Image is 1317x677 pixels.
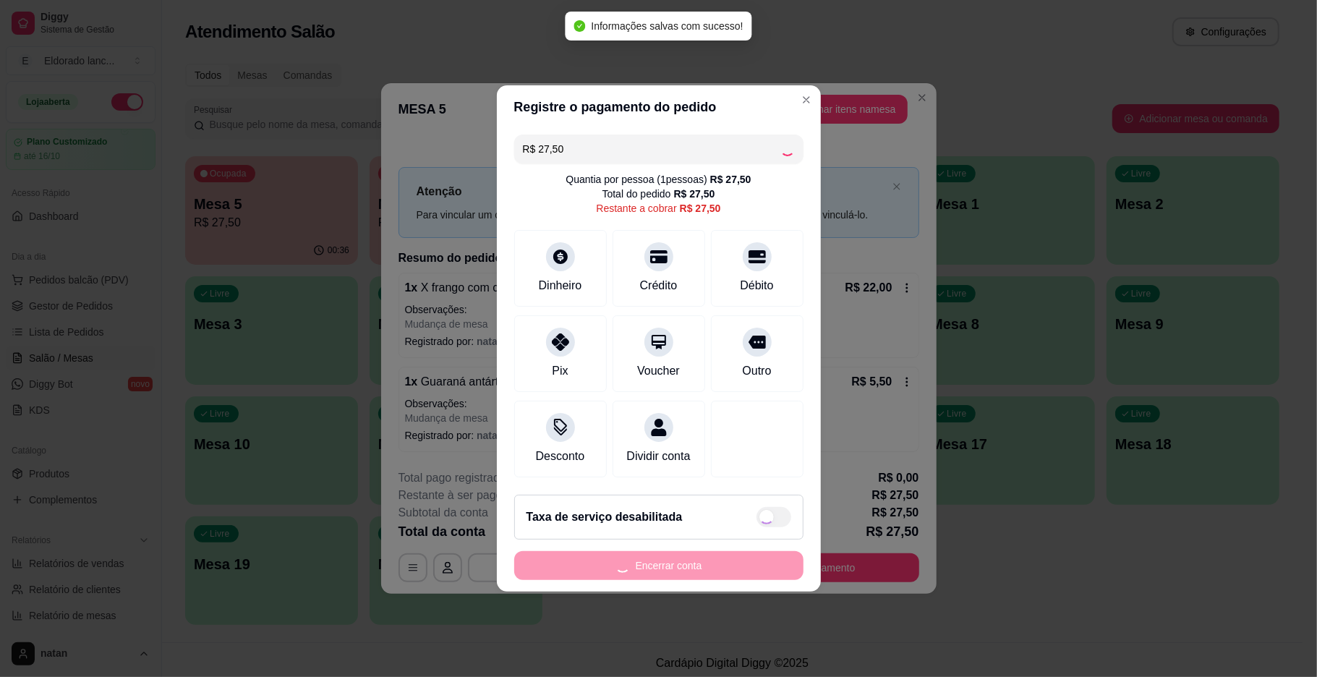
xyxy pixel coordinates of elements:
div: Outro [742,362,771,380]
header: Registre o pagamento do pedido [497,85,821,129]
div: R$ 27,50 [710,172,751,187]
button: Close [795,88,818,111]
div: Loading [780,142,795,156]
div: Débito [740,277,773,294]
div: Dinheiro [539,277,582,294]
input: Ex.: hambúrguer de cordeiro [523,135,780,163]
div: Dividir conta [626,448,690,465]
div: Restante a cobrar [596,201,720,216]
div: Total do pedido [602,187,715,201]
div: Quantia por pessoa ( 1 pessoas) [566,172,751,187]
div: R$ 27,50 [674,187,715,201]
h2: Taxa de serviço desabilitada [527,508,683,526]
div: Pix [552,362,568,380]
span: check-circle [574,20,585,32]
span: Informações salvas com sucesso! [591,20,743,32]
div: Crédito [640,277,678,294]
div: R$ 27,50 [680,201,721,216]
div: Voucher [637,362,680,380]
div: Desconto [536,448,585,465]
